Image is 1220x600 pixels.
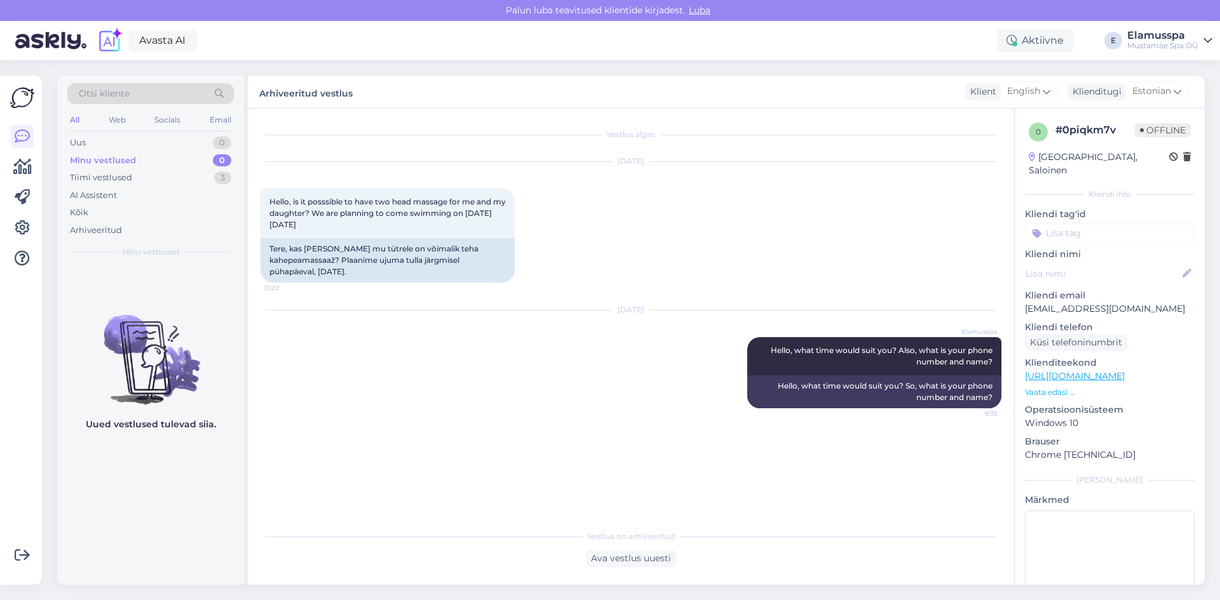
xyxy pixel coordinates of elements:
[128,30,196,51] a: Avasta AI
[685,4,714,16] span: Luba
[1135,123,1191,137] span: Offline
[214,171,231,184] div: 3
[1025,387,1195,398] p: Vaata edasi ...
[996,29,1074,52] div: Aktiivne
[79,87,130,100] span: Otsi kliente
[106,112,128,128] div: Web
[1025,370,1125,382] a: [URL][DOMAIN_NAME]
[152,112,183,128] div: Socials
[122,246,179,258] span: Minu vestlused
[261,304,1001,316] div: [DATE]
[1007,84,1040,98] span: English
[1067,85,1122,98] div: Klienditugi
[1025,302,1195,316] p: [EMAIL_ADDRESS][DOMAIN_NAME]
[70,154,136,167] div: Minu vestlused
[70,206,88,219] div: Kõik
[70,224,122,237] div: Arhiveeritud
[1025,223,1195,243] input: Lisa tag
[1025,474,1195,486] div: [PERSON_NAME]
[97,27,123,54] img: explore-ai
[1127,41,1198,51] div: Mustamäe Spa OÜ
[1025,289,1195,302] p: Kliendi email
[261,156,1001,167] div: [DATE]
[950,327,998,337] span: Elamusspa
[261,238,515,283] div: Tere, kas [PERSON_NAME] mu tütrele on võimalik teha kahepeamassaaž? Plaanime ujuma tulla järgmise...
[1025,356,1195,370] p: Klienditeekond
[1025,493,1195,507] p: Märkmed
[1036,127,1041,137] span: 0
[264,283,312,293] span: 13:22
[747,375,1001,408] div: Hello, what time would suit you? So, what is your phone number and name?
[1025,435,1195,448] p: Brauser
[1025,448,1195,462] p: Chrome [TECHNICAL_ID]
[1029,150,1169,177] div: [GEOGRAPHIC_DATA], Saloinen
[1025,321,1195,334] p: Kliendi telefon
[1127,30,1198,41] div: Elamusspa
[1026,267,1180,281] input: Lisa nimi
[261,129,1001,140] div: Vestlus algas
[67,112,82,128] div: All
[70,171,132,184] div: Tiimi vestlused
[1127,30,1212,51] a: ElamusspaMustamäe Spa OÜ
[70,137,86,149] div: Uus
[586,550,676,567] div: Ava vestlus uuesti
[771,345,994,366] span: Hello, what time would suit you? Also, what is your phone number and name?
[70,189,117,202] div: AI Assistent
[588,531,675,542] span: Vestlus on arhiveeritud
[1104,32,1122,50] div: E
[269,197,508,229] span: Hello, is it posssible to have two head massage for me and my daughter? We are planning to come s...
[950,409,998,418] span: 9:35
[57,292,244,406] img: No chats
[1025,208,1195,221] p: Kliendi tag'id
[10,86,34,110] img: Askly Logo
[86,418,216,431] p: Uued vestlused tulevad siia.
[1025,248,1195,261] p: Kliendi nimi
[213,154,231,167] div: 0
[213,137,231,149] div: 0
[259,83,353,100] label: Arhiveeritud vestlus
[965,85,996,98] div: Klient
[1055,123,1135,138] div: # 0piqkm7v
[1025,403,1195,417] p: Operatsioonisüsteem
[207,112,234,128] div: Email
[1025,417,1195,430] p: Windows 10
[1132,84,1171,98] span: Estonian
[1025,334,1127,351] div: Küsi telefoninumbrit
[1025,189,1195,200] div: Kliendi info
